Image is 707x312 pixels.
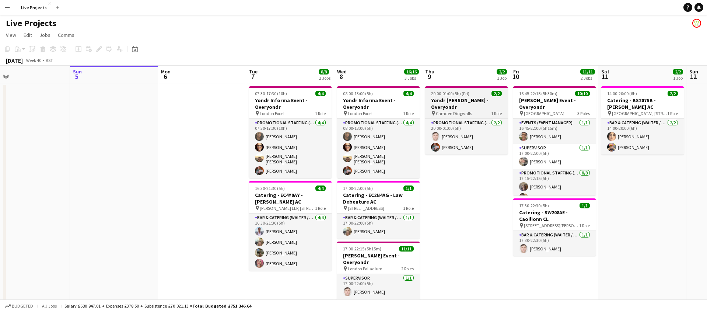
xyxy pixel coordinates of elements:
div: BST [46,58,53,63]
app-card-role: Promotional Staffing (Exhibition Host)4/407:30-17:30 (10h)[PERSON_NAME][PERSON_NAME][PERSON_NAME]... [249,119,332,178]
span: 07:30-17:30 (10h) [255,91,287,96]
span: 6 [160,72,171,81]
app-card-role: Bar & Catering (Waiter / waitress)2/214:00-20:00 (6h)[PERSON_NAME][PERSON_NAME] [601,119,684,155]
span: 2 Roles [401,266,414,271]
h3: Catering - BS207SB - [PERSON_NAME] AC [601,97,684,110]
app-job-card: 14:00-20:00 (6h)2/2Catering - BS207SB - [PERSON_NAME] AC [GEOGRAPHIC_DATA], [STREET_ADDRESS]1 Rol... [601,86,684,155]
h3: Yondr [PERSON_NAME] - Overyondr [425,97,508,110]
div: 1 Job [497,75,507,81]
app-card-role: Promotional Staffing (Exhibition Host)4/408:00-13:00 (5h)[PERSON_NAME][PERSON_NAME][PERSON_NAME] ... [337,119,420,178]
h3: Yondr Informa Event - Overyondr [249,97,332,110]
span: 11/11 [580,69,595,74]
span: View [6,32,16,38]
app-job-card: 17:30-22:30 (5h)1/1Catering - SW208AE - Caoilionn CL [STREET_ADDRESS][PERSON_NAME]1 RoleBar & Cat... [513,198,596,256]
app-job-card: 17:00-22:00 (5h)1/1Catering - EC2N4AG - Law Debenture AC [STREET_ADDRESS]1 RoleBar & Catering (Wa... [337,181,420,239]
span: [STREET_ADDRESS] [348,205,384,211]
div: 3 Jobs [405,75,419,81]
span: Jobs [39,32,50,38]
a: View [3,30,19,40]
span: 11/11 [399,246,414,252]
span: 5 [72,72,82,81]
span: 12 [688,72,698,81]
app-job-card: 16:30-21:30 (5h)4/4Catering - EC4Y0AY - [PERSON_NAME] AC [PERSON_NAME] LLP, [STREET_ADDRESS]1 Rol... [249,181,332,271]
app-job-card: 16:45-22:15 (5h30m)10/10[PERSON_NAME] Event - Overyondr [GEOGRAPHIC_DATA]3 RolesEvents (Event Man... [513,86,596,195]
span: [STREET_ADDRESS][PERSON_NAME] [524,223,579,228]
span: 17:30-22:30 (5h) [519,203,549,208]
app-card-role: Supervisor1/117:00-22:00 (5h)[PERSON_NAME] [337,274,420,299]
span: 08:00-13:00 (5h) [343,91,373,96]
app-card-role: Promotional Staffing (Exhibition Host)2/220:00-01:00 (5h)[PERSON_NAME][PERSON_NAME] [425,119,508,155]
span: Edit [24,32,32,38]
app-user-avatar: Activ8 Staffing [692,19,701,28]
span: 14:00-20:00 (6h) [607,91,637,96]
div: 08:00-13:00 (5h)4/4Yondr Informa Event - Overyondr London Excell1 RolePromotional Staffing (Exhib... [337,86,420,178]
span: 1 Role [667,111,678,116]
span: Total Budgeted £751 346.64 [192,303,251,309]
div: [DATE] [6,57,23,64]
span: London Excell [260,111,286,116]
span: 2/2 [497,69,507,74]
span: 10/10 [575,91,590,96]
span: Budgeted [12,304,33,309]
h3: Catering - EC4Y0AY - [PERSON_NAME] AC [249,192,332,205]
app-card-role: Events (Event Manager)1/116:45-22:00 (5h15m)[PERSON_NAME] [513,119,596,144]
app-card-role: Bar & Catering (Waiter / waitress)1/117:30-22:30 (5h)[PERSON_NAME] [513,231,596,256]
span: 1 Role [491,111,502,116]
span: Wed [337,68,347,75]
h3: [PERSON_NAME] Event - Overyondr [337,252,420,266]
span: 1/1 [403,186,414,191]
span: Week 40 [24,58,43,63]
span: Camden Dingwalls [436,111,472,116]
span: 7 [248,72,258,81]
app-job-card: 20:00-01:00 (5h) (Fri)2/2Yondr [PERSON_NAME] - Overyondr Camden Dingwalls1 RolePromotional Staffi... [425,86,508,155]
span: 1 Role [315,111,326,116]
h1: Live Projects [6,18,56,29]
h3: Catering - EC2N4AG - Law Debenture AC [337,192,420,205]
span: 17:00-22:15 (5h15m) [343,246,381,252]
span: 9 [424,72,434,81]
span: 4/4 [315,186,326,191]
span: Mon [161,68,171,75]
app-card-role: Bar & Catering (Waiter / waitress)4/416:30-21:30 (5h)[PERSON_NAME][PERSON_NAME][PERSON_NAME][PERS... [249,214,332,271]
span: 10 [512,72,519,81]
span: [GEOGRAPHIC_DATA] [524,111,564,116]
div: 07:30-17:30 (10h)4/4Yondr Informa Event - Overyondr London Excell1 RolePromotional Staffing (Exhi... [249,86,332,178]
span: 1 Role [579,223,590,228]
span: 20:00-01:00 (5h) (Fri) [431,91,469,96]
span: 17:00-22:00 (5h) [343,186,373,191]
span: [PERSON_NAME] LLP, [STREET_ADDRESS] [260,205,315,211]
span: 2/2 [491,91,502,96]
span: 16:45-22:15 (5h30m) [519,91,557,96]
span: 16/16 [404,69,419,74]
div: Salary £680 947.01 + Expenses £378.50 + Subsistence £70 021.13 = [64,303,251,309]
span: Sun [689,68,698,75]
span: [GEOGRAPHIC_DATA], [STREET_ADDRESS] [612,111,667,116]
span: London Excell [348,111,374,116]
span: 4/4 [315,91,326,96]
span: 3 Roles [577,111,590,116]
div: 2 Jobs [581,75,595,81]
div: 2 Jobs [319,75,330,81]
app-card-role: Promotional Staffing (Exhibition Host)8/817:15-22:15 (5h)[PERSON_NAME][PERSON_NAME] [513,169,596,269]
span: 16:30-21:30 (5h) [255,186,285,191]
a: Comms [55,30,77,40]
span: Tue [249,68,258,75]
a: Jobs [36,30,53,40]
h3: Yondr Informa Event - Overyondr [337,97,420,110]
span: Fri [513,68,519,75]
span: 2/2 [668,91,678,96]
app-card-role: Bar & Catering (Waiter / waitress)1/117:00-22:00 (5h)[PERSON_NAME] [337,214,420,239]
span: 4/4 [403,91,414,96]
a: Edit [21,30,35,40]
span: 1 Role [403,111,414,116]
h3: [PERSON_NAME] Event - Overyondr [513,97,596,110]
span: 8 [336,72,347,81]
span: All jobs [41,303,58,309]
app-card-role: Supervisor1/117:00-22:00 (5h)[PERSON_NAME] [513,144,596,169]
